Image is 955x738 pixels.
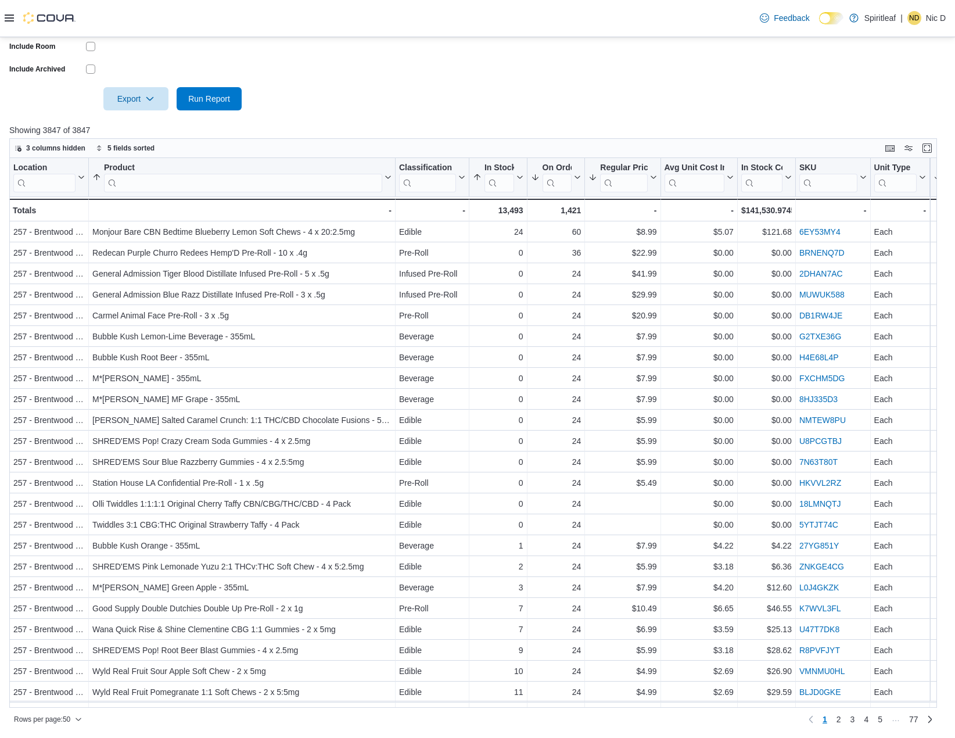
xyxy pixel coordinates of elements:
[13,476,85,490] div: 257 - Brentwood ([GEOGRAPHIC_DATA])
[874,392,927,406] div: Each
[531,203,581,217] div: 1,421
[799,646,840,655] a: R8PVFJYT
[531,288,581,302] div: 24
[399,350,465,364] div: Beverage
[531,162,581,192] button: On Order Qty
[799,162,857,173] div: SKU
[799,436,842,446] a: U8PCGTBJ
[741,539,792,553] div: $4.22
[741,288,792,302] div: $0.00
[92,246,392,260] div: Redecan Purple Churro Redees Hemp'D Pre-Roll - 10 x .4g
[13,455,85,469] div: 257 - Brentwood ([GEOGRAPHIC_DATA])
[473,246,523,260] div: 0
[665,539,734,553] div: $4.22
[874,455,927,469] div: Each
[909,11,919,25] span: ND
[13,518,85,532] div: 257 - Brentwood ([GEOGRAPHIC_DATA])
[92,350,392,364] div: Bubble Kush Root Beer - 355mL
[665,455,734,469] div: $0.00
[399,622,465,636] div: Edible
[13,225,85,239] div: 257 - Brentwood ([GEOGRAPHIC_DATA])
[13,162,85,192] button: Location
[531,664,581,678] div: 24
[531,309,581,323] div: 24
[13,622,85,636] div: 257 - Brentwood ([GEOGRAPHIC_DATA])
[473,371,523,385] div: 0
[92,518,392,532] div: Twiddles 3:1 CBG:THC Original Strawberry Taffy - 4 Pack
[665,309,734,323] div: $0.00
[665,371,734,385] div: $0.00
[531,518,581,532] div: 24
[799,162,867,192] button: SKU
[741,413,792,427] div: $0.00
[799,541,839,550] a: 27YG851Y
[473,664,523,678] div: 10
[665,581,734,594] div: $4.20
[531,371,581,385] div: 24
[874,350,927,364] div: Each
[799,520,838,529] a: 5YTJT74C
[799,499,841,508] a: 18LMNQTJ
[399,497,465,511] div: Edible
[846,710,860,729] a: Page 3 of 77
[665,518,734,532] div: $0.00
[665,664,734,678] div: $2.69
[665,497,734,511] div: $0.00
[92,309,392,323] div: Carmel Animal Face Pre-Roll - 3 x .5g
[110,87,161,110] span: Export
[741,476,792,490] div: $0.00
[13,581,85,594] div: 257 - Brentwood ([GEOGRAPHIC_DATA])
[665,622,734,636] div: $3.59
[923,712,937,726] a: Next page
[9,42,55,51] label: Include Room
[473,434,523,448] div: 0
[104,162,382,173] div: Product
[799,162,857,192] div: SKU URL
[399,413,465,427] div: Edible
[531,560,581,574] div: 24
[473,203,523,217] div: 13,493
[741,246,792,260] div: $0.00
[13,434,85,448] div: 257 - Brentwood ([GEOGRAPHIC_DATA])
[741,455,792,469] div: $0.00
[399,162,465,192] button: Classification
[874,622,927,636] div: Each
[92,664,392,678] div: Wyld Real Fruit Sour Apple Soft Chew - 2 x 5mg
[874,601,927,615] div: Each
[92,203,392,217] div: -
[741,309,792,323] div: $0.00
[14,715,70,724] span: Rows per page : 50
[588,246,656,260] div: $22.99
[823,714,827,725] span: 1
[13,539,85,553] div: 257 - Brentwood ([GEOGRAPHIC_DATA])
[741,643,792,657] div: $28.62
[799,248,845,257] a: BRNENQ7D
[874,518,927,532] div: Each
[665,560,734,574] div: $3.18
[473,329,523,343] div: 0
[531,225,581,239] div: 60
[755,6,814,30] a: Feedback
[665,434,734,448] div: $0.00
[399,162,456,192] div: Classification
[741,267,792,281] div: $0.00
[741,162,782,192] div: In Stock Cost
[799,687,841,697] a: BLJD0GKE
[588,203,656,217] div: -
[92,622,392,636] div: Wana Quick Rise & Shine Clementine CBG 1:1 Gummies - 2 x 5mg
[665,329,734,343] div: $0.00
[909,714,918,725] span: 77
[741,203,792,217] div: $141,530.9745
[531,413,581,427] div: 24
[799,625,839,634] a: U47T7DK8
[665,392,734,406] div: $0.00
[741,329,792,343] div: $0.00
[92,371,392,385] div: M*[PERSON_NAME] - 355mL
[473,350,523,364] div: 0
[103,87,168,110] button: Export
[741,225,792,239] div: $121.68
[588,309,656,323] div: $20.99
[399,267,465,281] div: Infused Pre-Roll
[9,124,946,136] p: Showing 3847 of 3847
[665,288,734,302] div: $0.00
